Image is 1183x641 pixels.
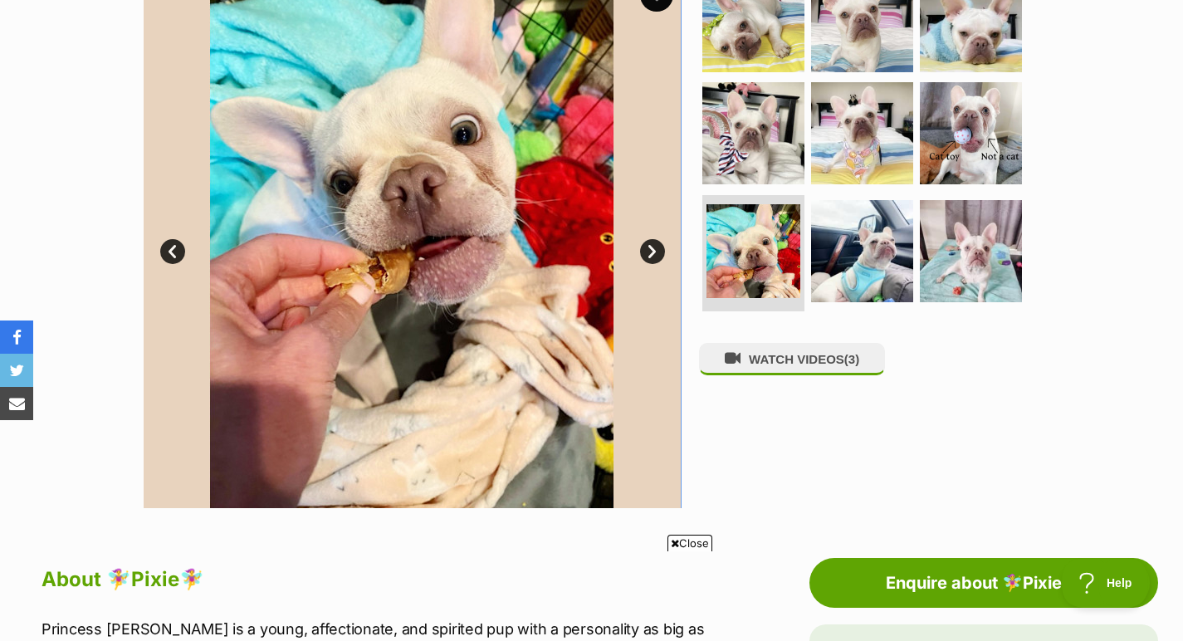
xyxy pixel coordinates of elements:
a: Next [640,239,665,264]
iframe: Help Scout Beacon - Open [1062,558,1150,608]
span: (3) [844,352,859,366]
img: Photo of 🧚‍♀️pixie🧚‍♀️ [706,204,800,298]
button: WATCH VIDEOS(3) [699,343,885,375]
span: Close [667,535,712,551]
img: Photo of 🧚‍♀️pixie🧚‍♀️ [920,200,1022,302]
h2: About 🧚‍♀️Pixie🧚‍♀️ [42,561,705,598]
img: Photo of 🧚‍♀️pixie🧚‍♀️ [702,82,804,184]
iframe: Advertisement [290,558,894,633]
img: Photo of 🧚‍♀️pixie🧚‍♀️ [920,82,1022,184]
img: Photo of 🧚‍♀️pixie🧚‍♀️ [811,82,913,184]
img: Photo of 🧚‍♀️pixie🧚‍♀️ [811,200,913,302]
a: Enquire about 🧚‍♀️Pixie🧚‍♀️ [809,558,1158,608]
a: Prev [160,239,185,264]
